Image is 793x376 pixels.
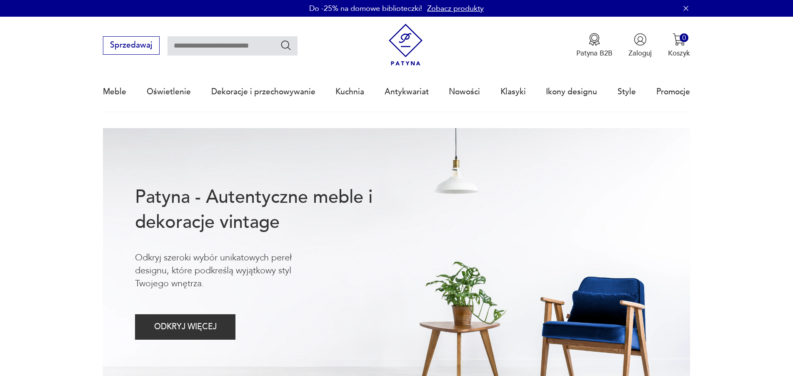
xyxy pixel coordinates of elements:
[147,73,191,111] a: Oświetlenie
[668,33,690,58] button: 0Koszyk
[668,48,690,58] p: Koszyk
[634,33,647,46] img: Ikonka użytkownika
[135,185,405,235] h1: Patyna - Autentyczne meble i dekoracje vintage
[103,43,159,49] a: Sprzedawaj
[449,73,480,111] a: Nowości
[680,33,688,42] div: 0
[385,73,429,111] a: Antykwariat
[576,33,613,58] button: Patyna B2B
[309,3,422,14] p: Do -25% na domowe biblioteczki!
[427,3,484,14] a: Zobacz produkty
[588,33,601,46] img: Ikona medalu
[135,324,235,331] a: ODKRYJ WIĘCEJ
[576,48,613,58] p: Patyna B2B
[135,314,235,340] button: ODKRYJ WIĘCEJ
[673,33,685,46] img: Ikona koszyka
[628,33,652,58] button: Zaloguj
[618,73,636,111] a: Style
[211,73,315,111] a: Dekoracje i przechowywanie
[103,73,126,111] a: Meble
[546,73,597,111] a: Ikony designu
[103,36,159,55] button: Sprzedawaj
[628,48,652,58] p: Zaloguj
[576,33,613,58] a: Ikona medaluPatyna B2B
[135,251,325,290] p: Odkryj szeroki wybór unikatowych pereł designu, które podkreślą wyjątkowy styl Twojego wnętrza.
[500,73,526,111] a: Klasyki
[385,24,427,66] img: Patyna - sklep z meblami i dekoracjami vintage
[656,73,690,111] a: Promocje
[335,73,364,111] a: Kuchnia
[280,39,292,51] button: Szukaj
